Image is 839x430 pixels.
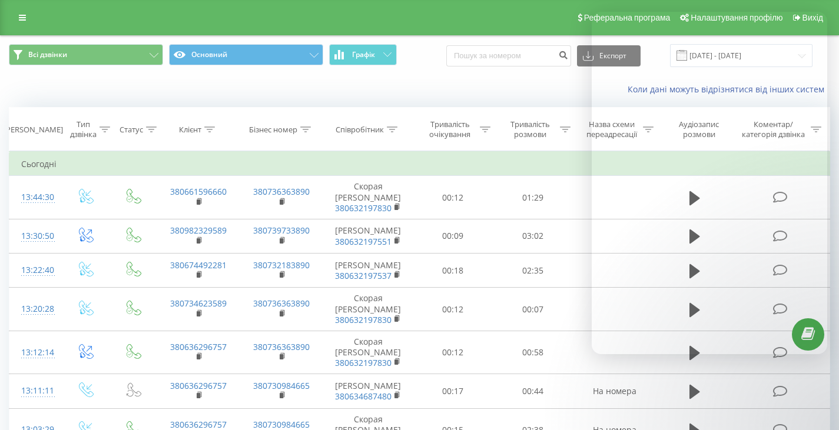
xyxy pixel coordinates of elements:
td: [PERSON_NAME] [323,374,413,408]
a: 380736363890 [253,341,310,352]
td: 02:35 [493,254,573,288]
a: 380634687480 [335,391,392,402]
a: 380632197537 [335,270,392,281]
td: [PERSON_NAME] [323,219,413,253]
td: 00:09 [413,219,493,253]
a: 380736363890 [253,298,310,309]
td: На номера [573,374,656,408]
div: [PERSON_NAME] [4,125,63,135]
td: Скорая [PERSON_NAME] [323,176,413,219]
a: 380636296757 [170,419,227,430]
td: Скорая [PERSON_NAME] [323,288,413,331]
span: Всі дзвінки [28,50,67,59]
a: 380739733890 [253,225,310,236]
div: Тривалість розмови [504,119,557,139]
div: Тип дзвінка [70,119,97,139]
div: 13:12:14 [21,341,49,364]
a: 380636296757 [170,341,227,352]
td: 00:17 [413,374,493,408]
a: 380734623589 [170,298,227,309]
a: 380632197830 [335,202,392,214]
input: Пошук за номером [446,45,571,66]
a: 380674492281 [170,259,227,271]
td: 00:12 [413,288,493,331]
div: 13:30:50 [21,225,49,248]
button: Графік [329,44,397,65]
div: Тривалість очікування [423,119,476,139]
button: Експорт [577,45,641,66]
a: 380632197551 [335,236,392,247]
a: 380636296757 [170,380,227,391]
a: 380982329589 [170,225,227,236]
a: 380632197830 [335,357,392,368]
a: 380730984665 [253,419,310,430]
iframe: Intercom live chat [592,12,827,354]
td: 00:12 [413,331,493,374]
td: 03:02 [493,219,573,253]
div: 13:20:28 [21,298,49,321]
td: 00:12 [413,176,493,219]
td: 00:58 [493,331,573,374]
button: Основний [169,44,323,65]
td: [PERSON_NAME] [323,254,413,288]
td: 00:07 [493,288,573,331]
div: Клієнт [179,125,201,135]
div: 13:22:40 [21,259,49,282]
div: 13:11:11 [21,379,49,402]
a: 380632197830 [335,314,392,325]
span: Графік [352,51,375,59]
div: 13:44:30 [21,186,49,209]
button: Всі дзвінки [9,44,163,65]
td: 01:29 [493,176,573,219]
div: Назва схеми переадресації [584,119,641,139]
a: 380730984665 [253,380,310,391]
td: Скорая [PERSON_NAME] [323,331,413,374]
div: Бізнес номер [249,125,297,135]
a: 380661596660 [170,186,227,197]
div: Статус [120,125,143,135]
td: Сьогодні [9,152,830,176]
iframe: Intercom live chat [799,364,827,392]
td: 00:18 [413,254,493,288]
a: 380736363890 [253,186,310,197]
td: 00:44 [493,374,573,408]
div: Співробітник [336,125,384,135]
span: Реферальна програма [584,13,671,22]
a: 380732183890 [253,259,310,271]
